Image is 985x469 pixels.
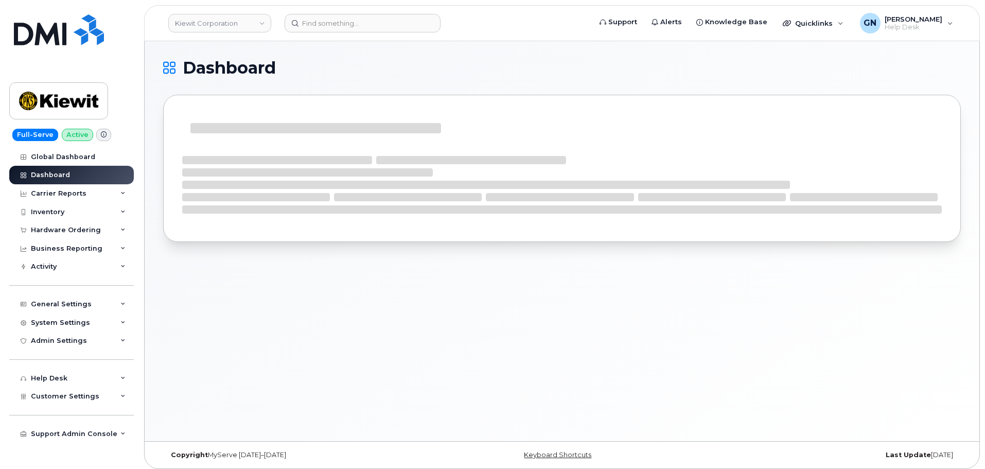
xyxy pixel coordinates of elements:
[183,60,276,76] span: Dashboard
[163,451,429,459] div: MyServe [DATE]–[DATE]
[524,451,591,459] a: Keyboard Shortcuts
[695,451,961,459] div: [DATE]
[886,451,931,459] strong: Last Update
[171,451,208,459] strong: Copyright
